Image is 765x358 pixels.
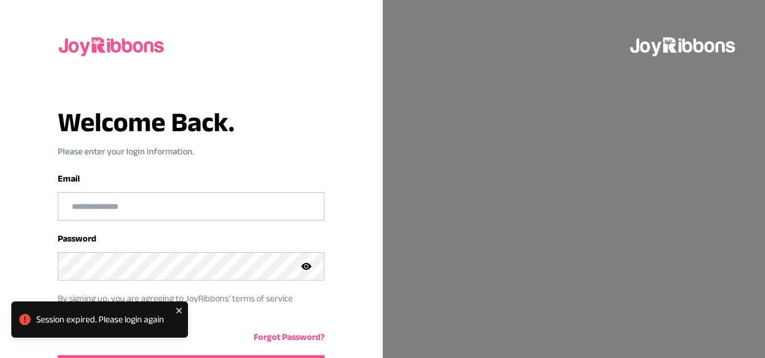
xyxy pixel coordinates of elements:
[58,234,96,243] label: Password
[254,332,324,342] a: Forgot Password?
[58,109,324,136] h3: Welcome Back.
[58,145,324,158] p: Please enter your login information.
[36,313,172,326] div: Session expired. Please login again
[58,27,166,63] img: joyribbons
[58,174,80,183] label: Email
[629,27,738,63] img: joyribbons
[176,306,183,315] button: close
